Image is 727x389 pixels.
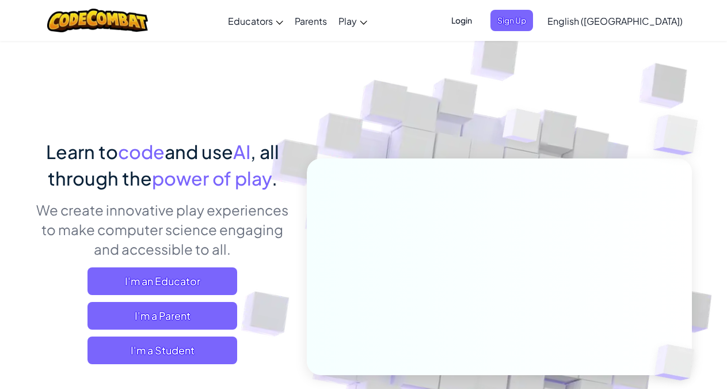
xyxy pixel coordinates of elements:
[444,10,479,31] button: Login
[118,140,165,163] span: code
[289,5,333,36] a: Parents
[338,15,357,27] span: Play
[233,140,250,163] span: AI
[87,267,237,295] a: I'm an Educator
[228,15,273,27] span: Educators
[333,5,373,36] a: Play
[47,9,148,32] img: CodeCombat logo
[152,167,272,190] span: power of play
[481,86,564,172] img: Overlap cubes
[87,337,237,364] button: I'm a Student
[165,140,233,163] span: and use
[36,200,290,259] p: We create innovative play experiences to make computer science engaging and accessible to all.
[272,167,277,190] span: .
[46,140,118,163] span: Learn to
[222,5,289,36] a: Educators
[547,15,683,27] span: English ([GEOGRAPHIC_DATA])
[542,5,688,36] a: English ([GEOGRAPHIC_DATA])
[490,10,533,31] button: Sign Up
[87,302,237,330] a: I'm a Parent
